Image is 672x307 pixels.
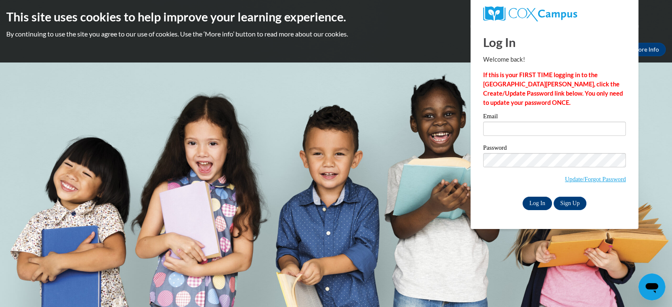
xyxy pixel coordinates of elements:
p: Welcome back! [483,55,626,64]
p: By continuing to use the site you agree to our use of cookies. Use the ‘More info’ button to read... [6,29,666,39]
iframe: Button to launch messaging window [638,273,665,300]
label: Email [483,113,626,122]
img: COX Campus [483,6,577,21]
a: COX Campus [483,6,626,21]
strong: If this is your FIRST TIME logging in to the [GEOGRAPHIC_DATA][PERSON_NAME], click the Create/Upd... [483,71,623,106]
label: Password [483,145,626,153]
a: Update/Forgot Password [565,176,626,182]
h1: Log In [483,34,626,51]
a: More Info [626,43,666,56]
h2: This site uses cookies to help improve your learning experience. [6,8,666,25]
input: Log In [523,197,552,210]
a: Sign Up [554,197,586,210]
